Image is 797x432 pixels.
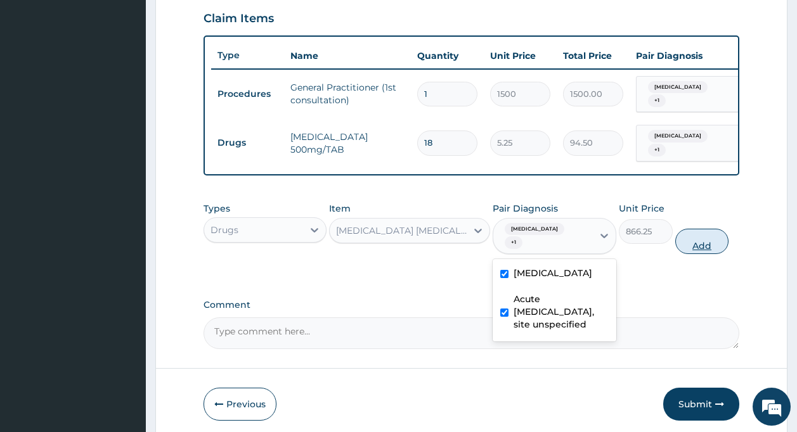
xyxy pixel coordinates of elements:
[648,81,708,94] span: [MEDICAL_DATA]
[648,144,666,156] span: + 1
[208,6,238,37] div: Minimize live chat window
[630,43,769,68] th: Pair Diagnosis
[619,202,664,215] label: Unit Price
[484,43,557,68] th: Unit Price
[648,130,708,143] span: [MEDICAL_DATA]
[411,43,484,68] th: Quantity
[74,133,175,261] span: We're online!
[557,43,630,68] th: Total Price
[663,388,739,421] button: Submit
[6,293,242,338] textarea: Type your message and hit 'Enter'
[329,202,351,215] label: Item
[211,44,284,67] th: Type
[204,203,230,214] label: Types
[211,82,284,106] td: Procedures
[336,224,468,237] div: [MEDICAL_DATA] [MEDICAL_DATA] 80/480
[505,223,564,236] span: [MEDICAL_DATA]
[514,267,592,279] label: [MEDICAL_DATA]
[204,12,274,26] h3: Claim Items
[284,75,411,113] td: General Practitioner (1st consultation)
[211,224,238,236] div: Drugs
[204,300,740,310] label: Comment
[211,131,284,155] td: Drugs
[284,43,411,68] th: Name
[514,293,609,331] label: Acute [MEDICAL_DATA], site unspecified
[204,388,276,421] button: Previous
[505,236,522,249] span: + 1
[66,71,213,87] div: Chat with us now
[284,124,411,162] td: [MEDICAL_DATA] 500mg/TAB
[23,63,51,95] img: d_794563401_company_1708531726252_794563401
[493,202,558,215] label: Pair Diagnosis
[675,229,729,254] button: Add
[648,94,666,107] span: + 1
